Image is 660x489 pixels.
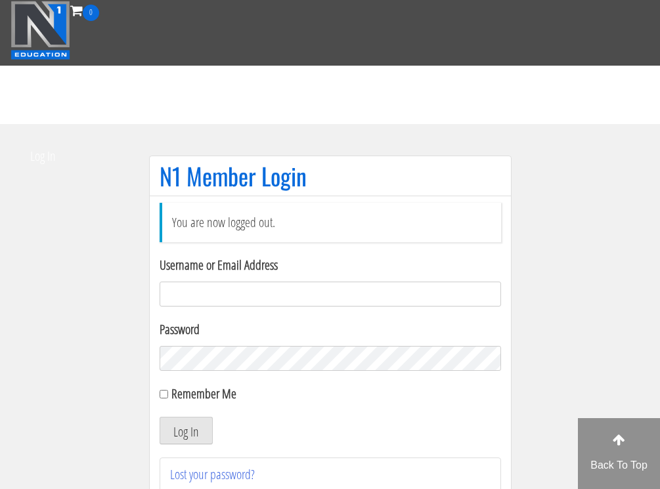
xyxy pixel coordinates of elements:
[160,320,501,339] label: Password
[521,60,623,124] a: Terms & Conditions
[83,5,99,21] span: 0
[170,465,255,483] a: Lost your password?
[11,1,70,60] img: n1-education
[20,60,60,124] a: Certs
[577,457,660,473] p: Back To Top
[301,60,359,124] a: Why N1?
[20,124,66,188] a: Log In
[60,60,125,124] a: Course List
[125,60,172,124] a: Events
[359,60,432,124] a: Testimonials
[172,60,251,124] a: FREE Course
[160,203,501,242] li: You are now logged out.
[251,60,301,124] a: Contact
[70,1,99,19] a: 0
[160,255,501,275] label: Username or Email Address
[432,60,521,124] a: Trainer Directory
[160,163,501,189] h1: N1 Member Login
[160,417,213,444] button: Log In
[171,385,236,402] label: Remember Me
